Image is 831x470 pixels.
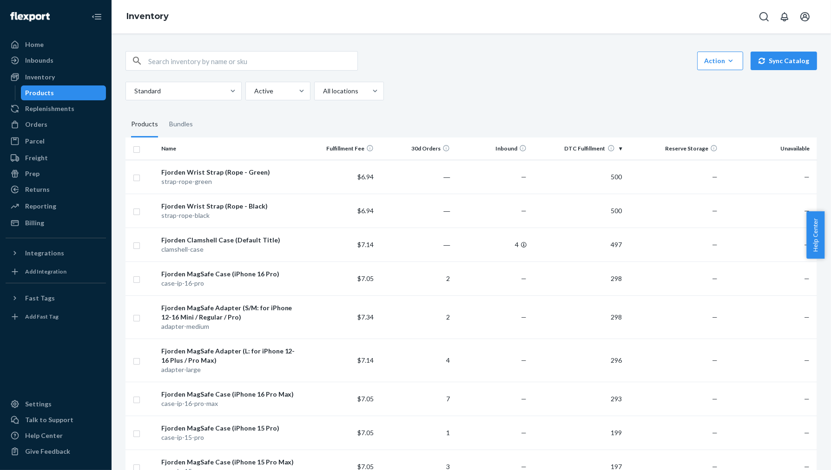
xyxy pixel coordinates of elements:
[804,395,810,403] span: —
[6,182,106,197] a: Returns
[530,416,626,450] td: 199
[530,228,626,261] td: 497
[161,303,297,322] div: Fjorden MagSafe Adapter (S/M: for iPhone 12-16 Mini / Regular / Pro)
[6,117,106,132] a: Orders
[21,85,106,100] a: Products
[377,137,454,160] th: 30d Orders
[25,294,55,303] div: Fast Tags
[697,52,743,70] button: Action
[161,235,297,245] div: Fjorden Clamshell Case (Default Title)
[521,274,527,282] span: —
[804,274,810,282] span: —
[357,395,374,403] span: $7.05
[161,365,297,374] div: adapter-large
[357,241,374,248] span: $7.14
[804,429,810,437] span: —
[796,7,814,26] button: Open account menu
[712,274,718,282] span: —
[161,399,297,408] div: case-ip-16-pro-max
[161,390,297,399] div: Fjorden MagSafe Case (iPhone 16 Pro Max)
[25,415,73,424] div: Talk to Support
[6,166,106,181] a: Prep
[25,431,63,440] div: Help Center
[6,264,106,279] a: Add Integration
[161,279,297,288] div: case-ip-16-pro
[755,7,773,26] button: Open Search Box
[530,194,626,228] td: 500
[6,53,106,68] a: Inbounds
[751,52,817,70] button: Sync Catalog
[712,429,718,437] span: —
[161,211,297,220] div: strap-rope-black
[775,7,794,26] button: Open notifications
[357,313,374,321] span: $7.34
[25,137,45,146] div: Parcel
[25,169,40,178] div: Prep
[161,177,297,186] div: strap-rope-green
[712,207,718,215] span: —
[806,211,824,259] button: Help Center
[25,218,44,228] div: Billing
[454,137,530,160] th: Inbound
[25,202,56,211] div: Reporting
[712,395,718,403] span: —
[25,313,59,320] div: Add Fast Tag
[521,173,527,181] span: —
[521,356,527,364] span: —
[253,86,254,96] input: Active
[301,137,377,160] th: Fulfillment Fee
[712,173,718,181] span: —
[804,356,810,364] span: —
[25,120,47,129] div: Orders
[357,207,374,215] span: $6.94
[804,241,810,248] span: —
[530,295,626,339] td: 298
[377,295,454,339] td: 2
[626,137,722,160] th: Reserve Storage
[521,395,527,403] span: —
[6,199,106,214] a: Reporting
[721,137,817,160] th: Unavailable
[804,313,810,321] span: —
[6,309,106,324] a: Add Fast Tag
[357,274,374,282] span: $7.05
[377,339,454,382] td: 4
[530,261,626,295] td: 298
[158,137,301,160] th: Name
[6,428,106,443] a: Help Center
[377,194,454,228] td: ―
[87,7,106,26] button: Close Navigation
[25,104,74,113] div: Replenishments
[521,429,527,437] span: —
[530,137,626,160] th: DTC Fulfillment
[712,313,718,321] span: —
[377,382,454,416] td: 7
[161,424,297,433] div: Fjorden MagSafe Case (iPhone 15 Pro)
[6,246,106,261] button: Integrations
[377,416,454,450] td: 1
[357,356,374,364] span: $7.14
[6,397,106,411] a: Settings
[6,150,106,165] a: Freight
[148,52,357,70] input: Search inventory by name or sku
[377,261,454,295] td: 2
[804,173,810,181] span: —
[357,173,374,181] span: $6.94
[161,322,297,331] div: adapter-medium
[25,248,64,258] div: Integrations
[131,111,158,137] div: Products
[161,245,297,254] div: clamshell-case
[25,153,48,163] div: Freight
[26,88,54,98] div: Products
[161,433,297,442] div: case-ip-15-pro
[161,168,297,177] div: Fjorden Wrist Strap (Rope - Green)
[161,346,297,365] div: Fjorden MagSafe Adapter (L: for iPhone 12-16 Plus / Pro Max)
[6,37,106,52] a: Home
[804,207,810,215] span: —
[25,447,70,456] div: Give Feedback
[530,339,626,382] td: 296
[521,207,527,215] span: —
[712,241,718,248] span: —
[25,40,44,49] div: Home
